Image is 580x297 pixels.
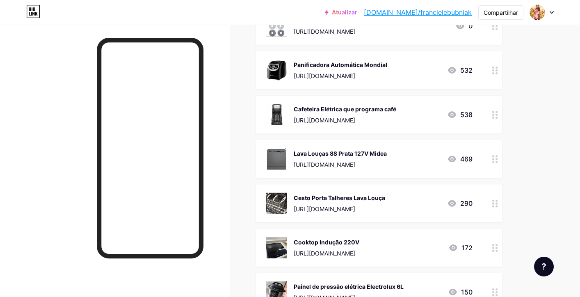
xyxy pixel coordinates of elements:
font: 0 [468,22,473,30]
img: Franciele Bubniak [530,5,545,20]
font: 150 [461,288,473,296]
img: Cooktop Indução 220V [266,237,287,258]
font: [URL][DOMAIN_NAME] [294,161,355,168]
font: 538 [460,111,473,119]
font: [DOMAIN_NAME]/francielebubniak [364,8,472,16]
font: Atualizar [332,9,357,16]
font: Cafeteira Elétrica que programa café [294,106,396,113]
font: [URL][DOMAIN_NAME] [294,250,355,257]
img: Mop pra robô Xiaomi [266,15,287,37]
font: 469 [460,155,473,163]
font: 290 [460,199,473,207]
font: Cooktop Indução 220V [294,239,359,246]
font: Painel de pressão elétrica Electrolux 6L [294,283,404,290]
font: Cesto Porta Talheres Lava Louça [294,194,385,201]
font: [URL][DOMAIN_NAME] [294,72,355,79]
a: [DOMAIN_NAME]/francielebubniak [364,7,472,17]
img: Lava Louças 8S Prata 127V Midea [266,148,287,170]
img: Cesto Porta Talheres Lava Louça [266,193,287,214]
font: [URL][DOMAIN_NAME] [294,205,355,212]
font: Compartilhar [484,9,518,16]
font: 532 [460,66,473,74]
font: Lava Louças 8S Prata 127V Midea [294,150,387,157]
font: 172 [461,244,473,252]
font: [URL][DOMAIN_NAME] [294,117,355,124]
img: Panificadora Automática Mondial [266,60,287,81]
font: [URL][DOMAIN_NAME] [294,28,355,35]
img: Cafeteira Elétrica que programa café [266,104,287,125]
font: Panificadora Automática Mondial [294,61,387,68]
